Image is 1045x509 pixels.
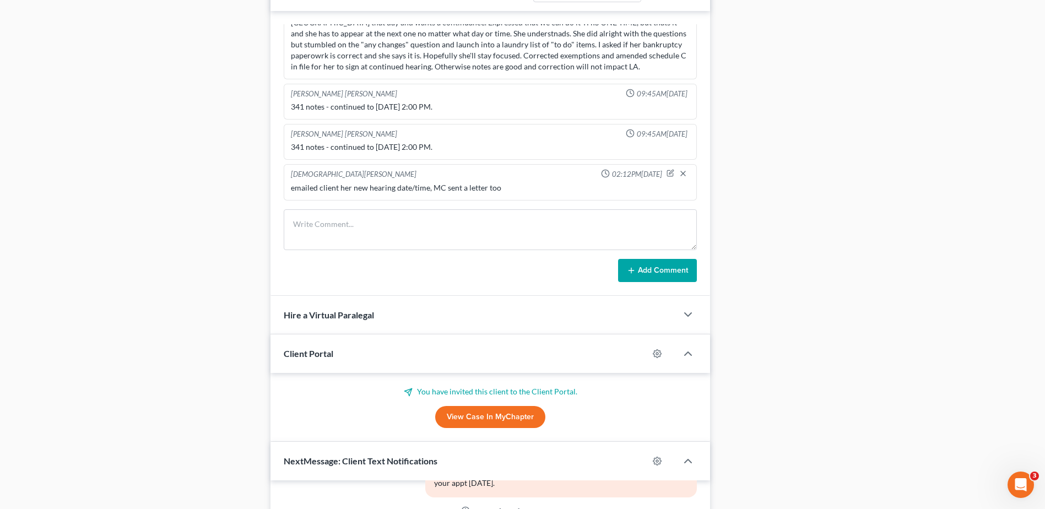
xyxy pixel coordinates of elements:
[284,456,437,466] span: NextMessage: Client Text Notifications
[637,129,687,139] span: 09:45AM[DATE]
[291,182,690,193] div: emailed client her new hearing date/time, MC sent a letter too
[284,310,374,320] span: Hire a Virtual Paralegal
[618,259,697,282] button: Add Comment
[284,386,697,397] p: You have invited this client to the Client Portal.
[291,169,416,180] div: [DEMOGRAPHIC_DATA][PERSON_NAME]
[291,101,690,112] div: 341 notes - continued to [DATE] 2:00 PM.
[291,89,397,99] div: [PERSON_NAME] [PERSON_NAME]
[1008,472,1034,498] iframe: Intercom live chat
[612,169,662,180] span: 02:12PM[DATE]
[291,129,397,139] div: [PERSON_NAME] [PERSON_NAME]
[284,348,333,359] span: Client Portal
[637,89,687,99] span: 09:45AM[DATE]
[435,406,545,428] a: View Case in MyChapter
[1030,472,1039,480] span: 3
[291,6,690,72] div: Ct prep - tc ct prep w/ debtor. She wrote the date down wrong and now has [MEDICAL_DATA] in [GEOG...
[291,142,690,153] div: 341 notes - continued to [DATE] 2:00 PM.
